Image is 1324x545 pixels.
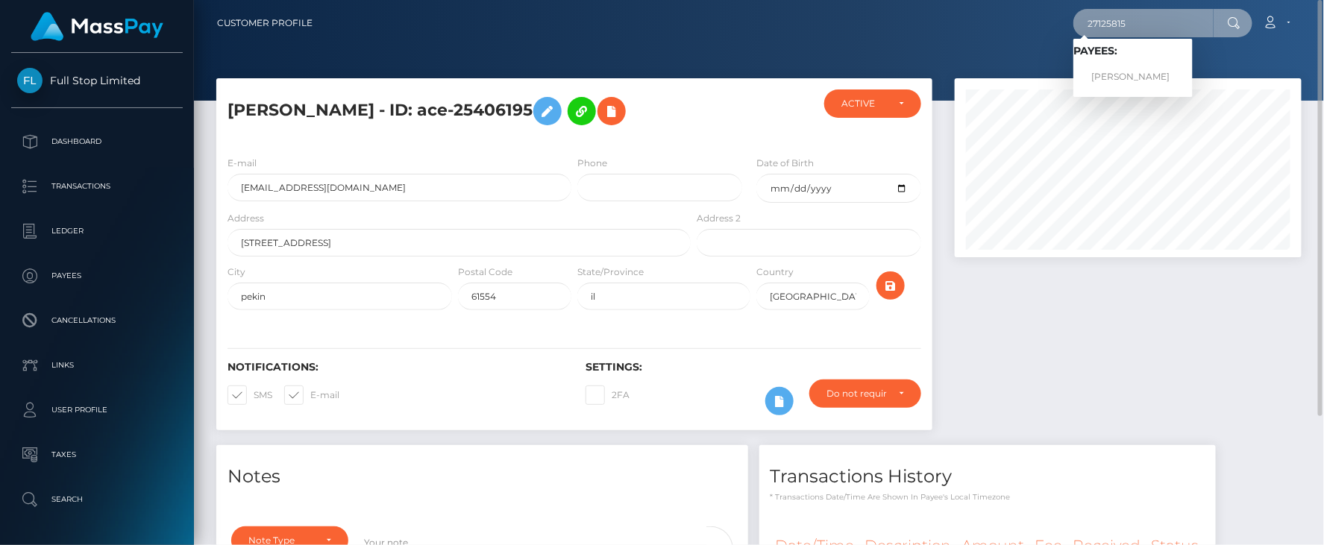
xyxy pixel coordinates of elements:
label: SMS [228,385,272,405]
label: Date of Birth [756,157,814,170]
p: Ledger [17,220,177,242]
a: Customer Profile [217,7,313,39]
label: Address 2 [697,212,741,225]
a: Ledger [11,212,183,250]
img: MassPay Logo [31,12,163,41]
label: State/Province [577,265,644,279]
p: Links [17,354,177,377]
div: Do not require [826,388,887,400]
label: Country [756,265,794,279]
label: Postal Code [458,265,512,279]
a: Cancellations [11,302,183,339]
button: Do not require [809,379,921,408]
h6: Notifications: [228,361,563,374]
p: Payees [17,265,177,287]
a: Search [11,481,183,518]
p: User Profile [17,399,177,421]
label: City [228,265,245,279]
p: Transactions [17,175,177,198]
img: Full Stop Limited [17,68,43,93]
label: E-mail [284,385,339,405]
h4: Notes [228,464,737,490]
p: Search [17,488,177,511]
a: Links [11,347,183,384]
a: Dashboard [11,123,183,160]
a: Transactions [11,168,183,205]
p: Taxes [17,444,177,466]
span: Full Stop Limited [11,74,183,87]
label: 2FA [586,385,630,405]
input: Search... [1073,9,1214,37]
h6: Settings: [586,361,921,374]
p: Cancellations [17,309,177,332]
a: User Profile [11,391,183,429]
a: [PERSON_NAME] [1073,63,1193,91]
label: Address [228,212,264,225]
label: Phone [577,157,607,170]
h5: [PERSON_NAME] - ID: ace-25406195 [228,89,683,133]
div: ACTIVE [841,98,887,110]
h4: Transactions History [771,464,1205,490]
p: * Transactions date/time are shown in payee's local timezone [771,491,1205,503]
h6: Payees: [1073,45,1193,57]
p: Dashboard [17,130,177,153]
a: Payees [11,257,183,294]
button: ACTIVE [824,89,921,118]
label: E-mail [228,157,257,170]
a: Taxes [11,436,183,473]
